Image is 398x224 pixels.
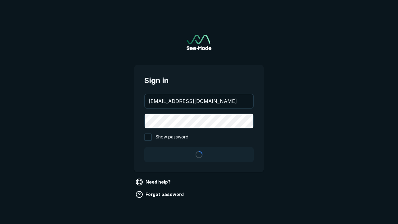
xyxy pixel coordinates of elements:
a: Need help? [134,177,173,187]
a: Go to sign in [187,35,211,50]
a: Forgot password [134,189,186,199]
span: Sign in [144,75,254,86]
img: See-Mode Logo [187,35,211,50]
input: your@email.com [145,94,253,108]
span: Show password [155,133,188,141]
